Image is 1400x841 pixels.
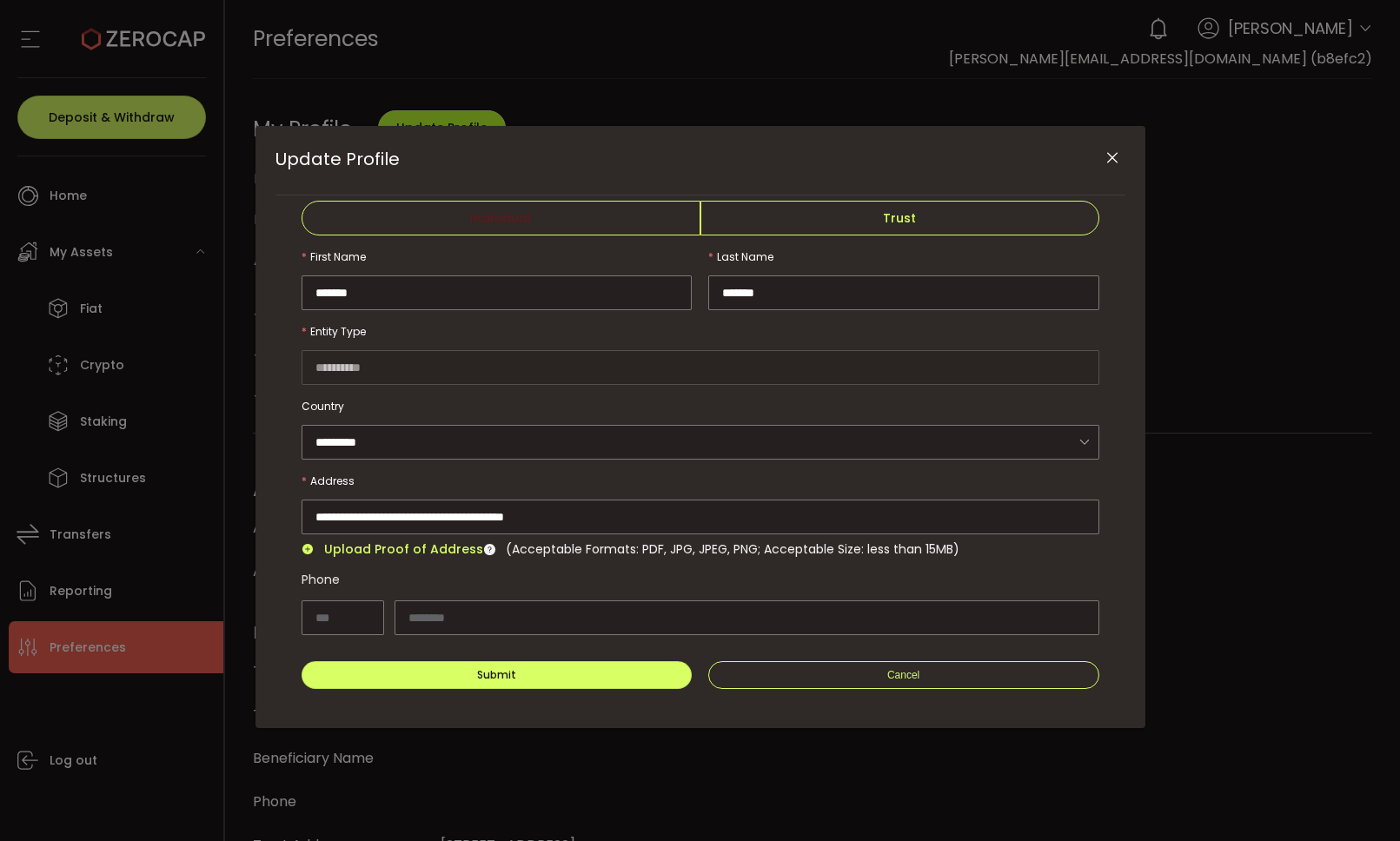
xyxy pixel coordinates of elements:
[324,540,483,558] span: Upload Proof of Address
[275,147,400,171] span: Update Profile
[477,667,516,682] span: Submit
[255,126,1145,728] div: Update Profile
[302,201,700,235] span: Individual
[708,661,1099,689] button: Cancel
[1193,653,1400,841] iframe: Chat Widget
[302,661,693,689] button: Submit
[887,669,919,681] span: Cancel
[1098,143,1128,174] button: Close
[302,543,484,555] button: Upload Proof of Address
[700,201,1099,235] span: Trust
[302,562,1099,597] div: Phone
[506,539,959,560] div: (Acceptable Formats: PDF, JPG, JPEG, PNG; Acceptable Size: less than 15MB)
